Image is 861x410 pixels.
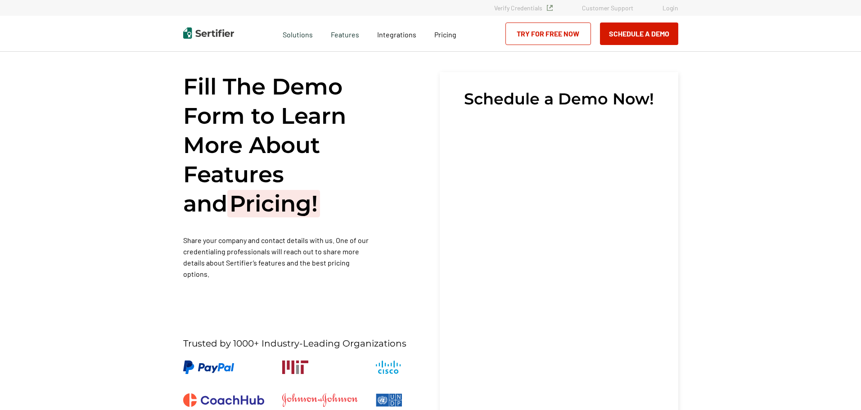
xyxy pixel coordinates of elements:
a: Customer Support [582,4,633,12]
a: Login [663,4,678,12]
span: Pricing! [227,190,320,217]
span: Features [331,28,359,39]
span: Trusted by 1000+ Industry-Leading Organizations [183,338,406,349]
button: Schedule a Demo [600,23,678,45]
span: Integrations [377,30,416,39]
p: Share your company and contact details with us. One of our credentialing professionals will reach... [183,234,374,279]
a: Verify Credentials [494,4,553,12]
img: Johnson & Johnson [282,393,358,407]
span: Schedule a Demo Now! [464,90,654,108]
img: Massachusetts Institute of Technology [282,360,308,374]
img: PayPal [183,360,234,374]
img: Verified [547,5,553,11]
img: Cisco [376,360,401,374]
a: Try for Free Now [505,23,591,45]
a: Pricing [434,28,456,39]
span: Solutions [283,28,313,39]
img: Sertifier | Digital Credentialing Platform [183,27,234,39]
h1: Fill The Demo Form to Learn More About Features and [183,72,374,218]
a: Integrations [377,28,416,39]
img: UNDP [376,393,402,407]
img: CoachHub [183,393,264,407]
span: Pricing [434,30,456,39]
